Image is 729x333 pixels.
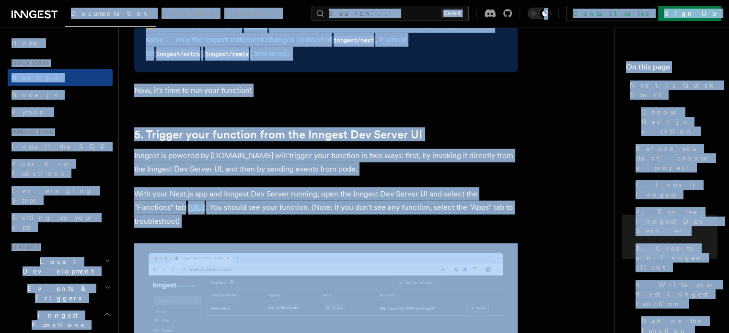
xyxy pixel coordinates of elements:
span: 4. Write your first Inngest function [636,280,717,309]
a: Node.js [8,86,113,103]
a: 5. Trigger your function from the Inngest Dev Server UI [134,128,422,141]
a: Documentation [65,3,156,27]
button: Events & Triggers [8,280,113,307]
a: Sign Up [658,6,721,21]
a: Home [8,34,113,52]
span: Python [12,108,46,116]
span: Before you start: choose a project [636,144,717,172]
span: Your first Functions [12,160,69,177]
a: [URL] [186,203,206,212]
a: Your first Functions [8,155,113,182]
kbd: Ctrl+K [441,9,463,18]
span: Install the SDK [12,143,111,150]
code: inngest/astro [154,50,201,58]
span: Choose Next.js version [641,107,717,136]
span: Home [12,38,38,48]
span: Setting up your app [12,214,94,231]
span: Quick start [8,59,49,67]
span: Inngest Functions [8,310,104,330]
a: serve() [242,21,269,30]
a: 4. Write your first Inngest function [632,276,717,312]
span: Inngest tour [8,128,54,136]
a: Next.js [8,69,113,86]
span: Events & Triggers [8,284,104,303]
a: Python [8,103,113,121]
p: With your Next.js app and Inngest Dev Server running, open the Inngest Dev Server UI and select t... [134,187,518,228]
code: inngest/next [332,36,375,45]
span: Node.js [12,91,57,99]
button: Local Development [8,253,113,280]
span: Next.js Quick Start [630,80,717,100]
a: Leveraging Steps [8,182,113,209]
a: Setting up your app [8,209,113,236]
a: 1. Install Inngest [632,176,717,203]
button: Search...Ctrl+K [312,6,469,21]
h4: On this page [626,61,717,77]
a: Contact sales [567,6,654,21]
a: 3. Create an Inngest client [632,240,717,276]
span: Leveraging Steps [12,187,93,204]
span: Next.js [12,74,57,81]
span: 2. Run the Inngest Dev Server [636,207,717,236]
a: Choose Next.js version [637,103,717,140]
a: Install the SDK [8,138,113,155]
span: Features [8,243,40,251]
span: Local Development [8,257,104,276]
code: inngest/remix [203,50,250,58]
a: Before you start: choose a project [632,140,717,176]
a: Examples [156,3,219,26]
code: [URL] [186,204,206,212]
span: AgentKit [224,10,275,17]
a: Next.js Quick Start [626,77,717,103]
p: 👉 Note that you can import for other frameworks and the rest of the code, in fact, remains the sa... [146,19,506,61]
p: Inngest is powered by [DOMAIN_NAME] will trigger your function in two ways: first, by invoking it... [134,149,518,176]
a: 2. Run the Inngest Dev Server [632,203,717,240]
span: Examples [162,10,213,17]
p: Now, it's time to run your function! [134,84,518,97]
span: 3. Create an Inngest client [636,243,717,272]
a: AgentKit [219,3,281,26]
span: Documentation [71,10,150,17]
button: Toggle dark mode [528,8,551,19]
span: 1. Install Inngest [636,180,717,199]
